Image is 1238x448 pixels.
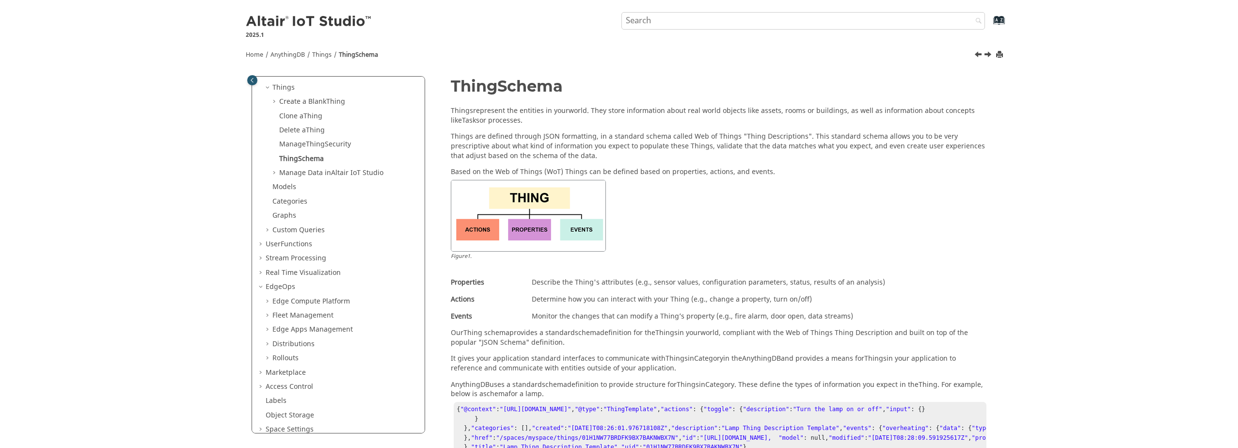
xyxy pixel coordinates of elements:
h1: Schema [451,78,986,95]
dd: Describe the Thing's attributes (e.g., sensor values, configuration parameters, status, results o... [511,278,885,290]
span: Expand Edge Apps Management [265,325,272,335]
span: Expand Space Settings [258,425,266,434]
span: "categories" [471,425,514,432]
a: Models [272,182,296,192]
span: "events" [843,425,872,432]
span: "description" [743,406,789,413]
span: "[DATE]T08:28:09.591925617Z" [868,434,968,441]
a: Rollouts [272,353,299,363]
a: Labels [266,396,286,406]
span: "[URL][DOMAIN_NAME], [700,434,772,441]
p: represent the entities in your . They store information about real world objects like assets, roo... [451,106,986,125]
span: "description" [671,425,718,432]
span: Thing [279,154,298,164]
span: "[URL][DOMAIN_NAME]" [500,406,571,413]
a: ThingSchema [339,50,378,59]
p: Things are defined through JSON formatting, in a standard schema called Web of Things "Thing Desc... [451,132,986,160]
a: Clone aThing [279,111,322,121]
span: 1 [467,252,470,260]
span: Collapse Things [265,83,272,93]
span: Expand Real Time Visualization [258,268,266,278]
span: Expand Distributions [265,339,272,349]
span: Expand UserFunctions [258,240,266,249]
span: Thing [919,380,937,390]
span: Category [705,380,734,390]
span: . [470,252,472,260]
a: Access Control [266,382,313,392]
a: Previous topic: Manage Thing Security [975,50,983,62]
span: "input" [886,406,911,413]
span: world [569,106,587,116]
span: "id" [682,434,697,441]
a: Marketplace [266,368,306,378]
span: "created" [532,425,564,432]
span: schema [484,328,509,338]
span: "overheating" [882,425,929,432]
span: Things [655,328,678,338]
a: Go to index terms page [978,20,1000,30]
span: Expand Edge Compute Platform [265,297,272,306]
span: Figure [451,252,472,260]
p: Our provides a standard definition for the in your , compliant with the Web of Things Thing Descr... [451,328,986,347]
span: "modified" [828,434,864,441]
span: "@type" [575,406,600,413]
a: ManageThingSecurity [279,139,351,149]
a: UserFunctions [266,239,312,249]
span: Functions [281,239,312,249]
span: "type" [972,425,993,432]
span: "href" [471,434,492,441]
span: Thing [463,328,482,338]
dd: Determine how you can interact with your Thing (e.g., change a property, turn on/off) [511,295,812,307]
span: "model" [778,434,804,441]
span: Category [694,353,723,364]
span: schema [575,328,600,338]
span: "[DATE]T08:26:01.976718108Z" [568,425,668,432]
span: Expand Stream Processing [258,254,266,263]
span: Thing [303,111,322,121]
a: Categories [272,196,307,207]
span: Things [666,353,688,364]
dt: Properties [451,273,511,290]
span: Expand Rollouts [265,353,272,363]
span: "/spaces/myspace/things/01H1NW77BRDFK9BX7BAKNWBX7N" [496,434,678,441]
span: Things [677,380,699,390]
span: Expand Custom Queries [265,225,272,235]
nav: Tools [231,42,1007,64]
span: "Turn the lamp on or off" [793,406,882,413]
a: Real Time Visualization [266,268,341,278]
span: EdgeOps [266,282,295,292]
span: Thing [306,125,325,135]
button: Search [963,12,990,31]
button: Print this page [997,48,1004,62]
span: Things [451,106,473,116]
a: Things [312,50,332,59]
span: Thing [306,139,325,149]
a: Home [246,50,263,59]
p: 2025.1 [246,31,373,39]
span: Expand Fleet Management [265,311,272,320]
a: Object Storage [266,410,314,420]
img: w3c_diagram.png [451,180,606,252]
span: "Lamp Thing Description Template" [721,425,839,432]
span: Expand Manage Data inAltair IoT Studio [271,168,279,178]
dt: Actions [451,290,511,307]
a: Next topic: Manage Data in Altair IoT Studio [985,50,993,62]
span: "ThingTemplate" [603,406,657,413]
span: Expand Marketplace [258,368,266,378]
span: Tasks [462,115,479,126]
span: Things [864,353,887,364]
span: Thing [326,96,345,107]
span: schema [483,389,508,399]
span: Expand Access Control [258,382,266,392]
p: It gives your application standard interfaces to communicate with in in the and provides a means ... [451,354,986,373]
span: AnythingDB [742,353,781,364]
dd: Monitor the changes that can modify a Thing’s property (e.g., fire alarm, door open, data streams) [511,312,853,324]
a: Distributions [272,339,315,349]
span: "@context" [460,406,496,413]
span: Thing [451,77,497,96]
a: Edge Compute Platform [272,296,350,306]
